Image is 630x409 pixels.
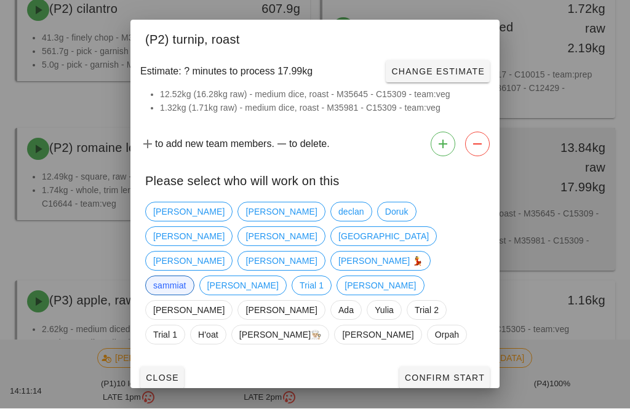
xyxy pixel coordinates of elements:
[130,20,500,56] div: (P2) turnip, roast
[153,203,225,221] span: [PERSON_NAME]
[386,61,490,83] button: Change Estimate
[160,88,485,101] li: 12.52kg (16.28kg raw) - medium dice, roast - M35645 - C15309 - team:veg
[153,326,177,344] span: Trial 1
[160,101,485,115] li: 1.32kg (1.71kg raw) - medium dice, roast - M35981 - C15309 - team:veg
[435,326,459,344] span: Orpah
[198,326,218,344] span: H'oat
[245,228,317,246] span: [PERSON_NAME]
[245,203,317,221] span: [PERSON_NAME]
[130,127,500,162] div: to add new team members. to delete.
[153,277,186,295] span: sammiat
[375,301,394,320] span: Yulia
[140,65,313,79] span: Estimate: ? minutes to process 17.99kg
[140,367,184,389] button: Close
[391,67,485,77] span: Change Estimate
[415,301,439,320] span: Trial 2
[338,252,423,271] span: [PERSON_NAME] 💃
[245,301,317,320] span: [PERSON_NAME]
[338,228,429,246] span: [GEOGRAPHIC_DATA]
[153,301,225,320] span: [PERSON_NAME]
[385,203,409,221] span: Doruk
[245,252,317,271] span: [PERSON_NAME]
[207,277,279,295] span: [PERSON_NAME]
[338,301,354,320] span: Ada
[153,228,225,246] span: [PERSON_NAME]
[130,162,500,197] div: Please select who will work on this
[153,252,225,271] span: [PERSON_NAME]
[239,326,322,344] span: [PERSON_NAME]👨🏼‍🍳
[345,277,416,295] span: [PERSON_NAME]
[404,373,485,383] span: Confirm Start
[399,367,490,389] button: Confirm Start
[300,277,324,295] span: Trial 1
[145,373,179,383] span: Close
[342,326,413,344] span: [PERSON_NAME]
[338,203,364,221] span: declan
